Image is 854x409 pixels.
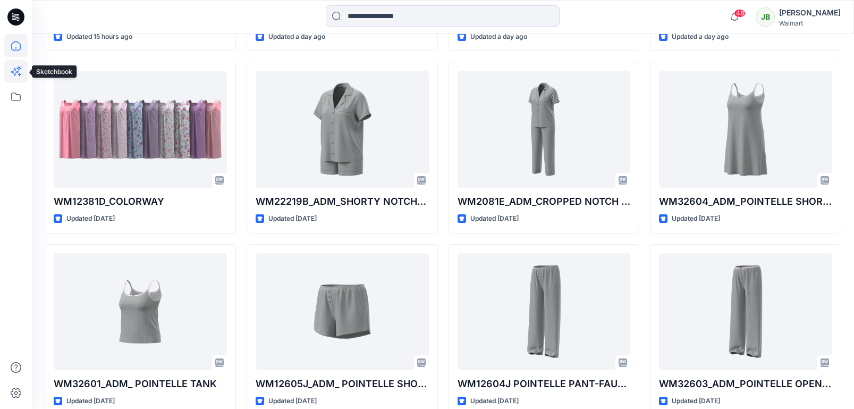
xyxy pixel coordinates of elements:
[470,396,519,407] p: Updated [DATE]
[470,31,527,43] p: Updated a day ago
[779,6,841,19] div: [PERSON_NAME]
[756,7,775,27] div: JB
[54,71,227,188] a: WM12381D_COLORWAY
[458,71,631,188] a: WM2081E_ADM_CROPPED NOTCH PJ SET WITH STRAIGHT HEM TOP
[659,194,832,209] p: WM32604_ADM_POINTELLE SHORT CHEMISE
[256,253,429,370] a: WM12605J_ADM_ POINTELLE SHORT
[268,31,325,43] p: Updated a day ago
[66,213,115,224] p: Updated [DATE]
[66,396,115,407] p: Updated [DATE]
[659,377,832,391] p: WM32603_ADM_POINTELLE OPEN PANT
[54,253,227,370] a: WM32601_ADM_ POINTELLE TANK
[458,194,631,209] p: WM2081E_ADM_CROPPED NOTCH PJ SET WITH STRAIGHT HEM TOP
[458,253,631,370] a: WM12604J POINTELLE PANT-FAUX FLY & BUTTONS + PICOT
[268,396,317,407] p: Updated [DATE]
[672,31,729,43] p: Updated a day ago
[734,9,746,18] span: 48
[779,19,841,27] div: Walmart
[659,71,832,188] a: WM32604_ADM_POINTELLE SHORT CHEMISE
[256,194,429,209] p: WM22219B_ADM_SHORTY NOTCH SET
[659,253,832,370] a: WM32603_ADM_POINTELLE OPEN PANT
[470,213,519,224] p: Updated [DATE]
[458,377,631,391] p: WM12604J POINTELLE PANT-FAUX FLY & BUTTONS + PICOT
[256,71,429,188] a: WM22219B_ADM_SHORTY NOTCH SET
[268,213,317,224] p: Updated [DATE]
[66,31,132,43] p: Updated 15 hours ago
[54,194,227,209] p: WM12381D_COLORWAY
[54,377,227,391] p: WM32601_ADM_ POINTELLE TANK
[672,213,720,224] p: Updated [DATE]
[672,396,720,407] p: Updated [DATE]
[256,377,429,391] p: WM12605J_ADM_ POINTELLE SHORT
